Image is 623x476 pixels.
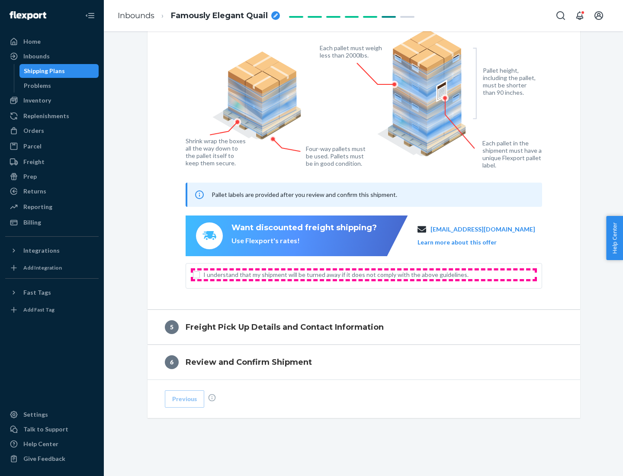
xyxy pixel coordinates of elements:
button: Open account menu [590,7,607,24]
a: Shipping Plans [19,64,99,78]
a: Freight [5,155,99,169]
div: 5 [165,320,179,334]
a: Problems [19,79,99,93]
a: Add Integration [5,261,99,275]
div: Problems [24,81,51,90]
a: Replenishments [5,109,99,123]
div: Inventory [23,96,51,105]
div: Home [23,37,41,46]
a: Inbounds [118,11,154,20]
img: Flexport logo [10,11,46,20]
button: Give Feedback [5,452,99,466]
div: Parcel [23,142,42,151]
span: I understand that my shipment will be turned away if it does not comply with the above guidelines. [203,270,535,279]
div: Billing [23,218,41,227]
div: Inbounds [23,52,50,61]
div: Use Flexport's rates! [231,236,377,246]
a: Prep [5,170,99,183]
button: Fast Tags [5,286,99,299]
figcaption: Each pallet in the shipment must have a unique Flexport pallet label. [482,139,548,169]
a: Help Center [5,437,99,451]
button: Previous [165,390,204,408]
a: Add Fast Tag [5,303,99,317]
a: Reporting [5,200,99,214]
button: Help Center [606,216,623,260]
div: Talk to Support [23,425,68,434]
div: Want discounted freight shipping? [231,222,377,234]
button: Open Search Box [552,7,569,24]
figcaption: Shrink wrap the boxes all the way down to the pallet itself to keep them secure. [186,137,247,167]
div: 6 [165,355,179,369]
a: Home [5,35,99,48]
span: Famously Elegant Quail [171,10,268,22]
div: Prep [23,172,37,181]
button: 6Review and Confirm Shipment [148,345,580,380]
div: Add Fast Tag [23,306,55,313]
a: Billing [5,215,99,229]
button: Learn more about this offer [417,238,497,247]
input: I understand that my shipment will be turned away if it does not comply with the above guidelines. [193,271,200,278]
figcaption: Four-way pallets must be used. Pallets must be in good condition. [306,145,366,167]
div: Integrations [23,246,60,255]
button: Close Navigation [81,7,99,24]
div: Help Center [23,440,58,448]
span: Pallet labels are provided after you review and confirm this shipment. [212,191,397,198]
h4: Review and Confirm Shipment [186,357,312,368]
a: Parcel [5,139,99,153]
a: Returns [5,184,99,198]
ol: breadcrumbs [111,3,287,29]
div: Shipping Plans [24,67,65,75]
div: Settings [23,410,48,419]
figcaption: Pallet height, including the pallet, must be shorter than 90 inches. [483,67,540,96]
div: Returns [23,187,46,196]
button: 5Freight Pick Up Details and Contact Information [148,310,580,344]
a: Inbounds [5,49,99,63]
a: Inventory [5,93,99,107]
a: Talk to Support [5,422,99,436]
button: Integrations [5,244,99,257]
button: Open notifications [571,7,588,24]
div: Replenishments [23,112,69,120]
h4: Freight Pick Up Details and Contact Information [186,322,384,333]
div: Orders [23,126,44,135]
a: Settings [5,408,99,421]
div: Reporting [23,203,52,211]
div: Add Integration [23,264,62,271]
a: Orders [5,124,99,138]
div: Give Feedback [23,454,65,463]
a: [EMAIL_ADDRESS][DOMAIN_NAME] [430,225,535,234]
div: Fast Tags [23,288,51,297]
div: Freight [23,158,45,166]
figcaption: Each pallet must weigh less than 2000lbs. [320,44,384,59]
